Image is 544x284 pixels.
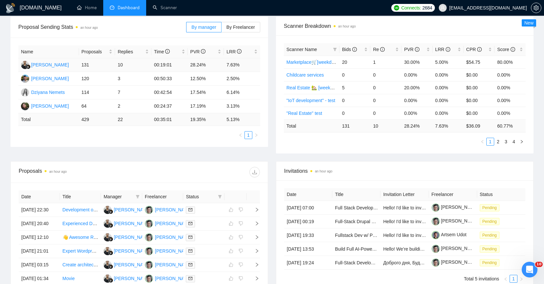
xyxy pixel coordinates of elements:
[134,192,141,202] span: filter
[429,188,477,201] th: Freelancer
[370,81,401,94] td: 0
[191,25,216,30] span: By manager
[464,94,495,107] td: $0.00
[21,89,65,95] a: DNDziyana Nemets
[432,245,440,253] img: c1Tebym3BND9d52IcgAhOjDIggZNrr93DrArCnDDhQCo9DNa2fMdUdlKkX3cX7l7jn
[19,244,60,258] td: [DATE] 21:01
[82,48,108,55] span: Proposals
[286,98,335,103] a: "IoT development" - test
[480,260,502,265] a: Pending
[383,260,501,265] span: Доброго дня, Буду вдячний, якщо переглянете позицію.
[340,56,371,68] td: 20
[79,113,115,126] td: 429
[104,261,112,269] img: FG
[224,113,260,126] td: 5.13 %
[535,262,543,267] span: 10
[284,188,332,201] th: Date
[401,68,433,81] td: 0.00%
[286,60,372,65] a: Marketplace🛒[weekdays, full description]
[352,47,357,52] span: info-circle
[480,246,502,251] a: Pending
[433,94,464,107] td: 0.00%
[332,44,338,54] span: filter
[188,263,192,267] span: mail
[517,275,525,283] button: right
[224,86,260,99] td: 6.14%
[510,138,517,145] a: 4
[433,56,464,68] td: 5.00%
[495,56,526,68] td: 80.00%
[31,102,69,110] div: [PERSON_NAME]
[510,275,517,283] li: 1
[63,235,200,240] a: 👋 Awesome React [DEMOGRAPHIC_DATA] JS developer needed
[495,68,526,81] td: 0.00%
[224,58,260,72] td: 7.63%
[249,262,259,267] span: right
[502,275,510,283] li: Previous Page
[249,276,259,281] span: right
[226,25,255,30] span: By Freelancer
[145,275,193,281] a: YN[PERSON_NAME]
[237,49,242,54] span: info-circle
[517,275,525,283] li: Next Page
[531,5,541,10] a: setting
[108,251,113,255] img: gigradar-bm.png
[502,138,510,145] a: 3
[254,133,258,137] span: right
[244,131,252,139] li: 1
[21,75,29,83] img: AK
[114,261,151,268] div: [PERSON_NAME]
[422,4,432,11] span: 2684
[145,220,153,228] img: YN
[226,49,242,54] span: LRR
[249,167,260,177] button: download
[380,188,429,201] th: Invitation Letter
[401,119,433,132] td: 28.24 %
[370,56,401,68] td: 1
[188,58,224,72] td: 28.24%
[151,99,188,113] td: 00:24:37
[18,113,79,126] td: Total
[104,221,151,226] a: FG[PERSON_NAME]
[432,204,479,210] a: [PERSON_NAME]
[145,233,153,241] img: YN
[188,208,192,212] span: mail
[188,86,224,99] td: 17.54%
[432,258,440,267] img: c1Tebym3BND9d52IcgAhOjDIggZNrr93DrArCnDDhQCo9DNa2fMdUdlKkX3cX7l7jn
[155,234,193,241] div: [PERSON_NAME]
[335,233,393,238] a: Fullstack Dev w/ Python Exp
[332,242,380,256] td: Build Full AI-Powered Job Application SaaS Platform (Frontend + Backend + GPT Integration)
[104,234,151,240] a: FG[PERSON_NAME]
[480,205,502,210] a: Pending
[21,61,29,69] img: FG
[480,204,499,211] span: Pending
[108,209,113,214] img: gigradar-bm.png
[480,219,502,224] a: Pending
[480,232,499,239] span: Pending
[188,72,224,86] td: 12.50%
[19,203,60,217] td: [DATE] 22:30
[340,94,371,107] td: 0
[217,192,223,202] span: filter
[108,264,113,269] img: gigradar-bm.png
[415,47,419,52] span: info-circle
[340,68,371,81] td: 0
[145,275,153,283] img: YN
[155,206,193,213] div: [PERSON_NAME]
[104,248,151,253] a: FG[PERSON_NAME]
[249,207,259,212] span: right
[79,99,115,113] td: 64
[495,107,526,119] td: 0.00%
[114,234,151,241] div: [PERSON_NAME]
[464,56,495,68] td: $54.75
[333,47,337,51] span: filter
[284,119,340,132] td: Total
[239,133,243,137] span: left
[520,140,524,144] span: right
[518,138,526,146] li: Next Page
[286,85,341,90] a: Real Estate 🏡 [weekdays]
[108,278,113,283] img: gigradar-bm.png
[370,107,401,119] td: 0
[118,5,140,10] span: Dashboard
[108,237,113,241] img: gigradar-bm.png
